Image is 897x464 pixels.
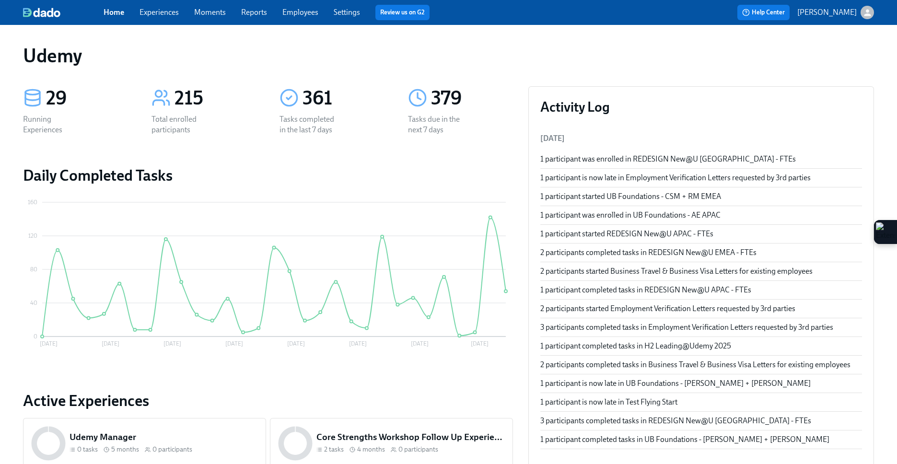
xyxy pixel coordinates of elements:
[46,86,128,110] div: 29
[23,391,513,410] a: Active Experiences
[540,247,862,258] div: 2 participants completed tasks in REDESIGN New@U EMEA - FTEs
[540,98,862,116] h3: Activity Log
[77,445,98,454] span: 0 tasks
[23,8,104,17] a: dado
[540,378,862,389] div: 1 participant is now late in UB Foundations - [PERSON_NAME] + [PERSON_NAME]
[151,114,213,135] div: Total enrolled participants
[431,86,513,110] div: 379
[30,300,37,306] tspan: 40
[287,340,305,347] tspan: [DATE]
[737,5,790,20] button: Help Center
[241,8,267,17] a: Reports
[357,445,385,454] span: 4 months
[23,166,513,185] h2: Daily Completed Tasks
[163,340,181,347] tspan: [DATE]
[540,173,862,183] div: 1 participant is now late in Employment Verification Letters requested by 3rd parties
[28,232,37,239] tspan: 120
[540,434,862,445] div: 1 participant completed tasks in UB Foundations - [PERSON_NAME] + [PERSON_NAME]
[540,303,862,314] div: 2 participants started Employment Verification Letters requested by 3rd parties
[540,154,862,164] div: 1 participant was enrolled in REDESIGN New@U [GEOGRAPHIC_DATA] - FTEs
[23,8,60,17] img: dado
[398,445,438,454] span: 0 participants
[40,340,58,347] tspan: [DATE]
[540,360,862,370] div: 2 participants completed tasks in Business Travel & Business Visa Letters for existing employees
[471,340,489,347] tspan: [DATE]
[28,199,37,206] tspan: 160
[540,322,862,333] div: 3 participants completed tasks in Employment Verification Letters requested by 3rd parties
[540,229,862,239] div: 1 participant started REDESIGN New@U APAC - FTEs
[380,8,425,17] a: Review us on G2
[324,445,344,454] span: 2 tasks
[540,191,862,202] div: 1 participant started UB Foundations - CSM + RM EMEA
[194,8,226,17] a: Moments
[70,431,258,443] h5: Udemy Manager
[23,114,84,135] div: Running Experiences
[876,222,895,242] img: Extension Icon
[540,210,862,220] div: 1 participant was enrolled in UB Foundations - AE APAC
[408,114,469,135] div: Tasks due in the next 7 days
[742,8,785,17] span: Help Center
[797,7,857,18] p: [PERSON_NAME]
[23,44,82,67] h1: Udemy
[797,6,874,19] button: [PERSON_NAME]
[152,445,192,454] span: 0 participants
[102,340,119,347] tspan: [DATE]
[34,333,37,340] tspan: 0
[104,8,124,17] a: Home
[175,86,257,110] div: 215
[334,8,360,17] a: Settings
[349,340,367,347] tspan: [DATE]
[540,416,862,426] div: 3 participants completed tasks in REDESIGN New@U [GEOGRAPHIC_DATA] - FTEs
[411,340,429,347] tspan: [DATE]
[375,5,430,20] button: Review us on G2
[225,340,243,347] tspan: [DATE]
[540,266,862,277] div: 2 participants started Business Travel & Business Visa Letters for existing employees
[282,8,318,17] a: Employees
[540,397,862,407] div: 1 participant is now late in Test Flying Start
[316,431,505,443] h5: Core Strengths Workshop Follow Up Experience
[540,341,862,351] div: 1 participant completed tasks in H2 Leading@Udemy 2025
[280,114,341,135] div: Tasks completed in the last 7 days
[30,266,37,273] tspan: 80
[540,285,862,295] div: 1 participant completed tasks in REDESIGN New@U APAC - FTEs
[111,445,139,454] span: 5 months
[140,8,179,17] a: Experiences
[303,86,385,110] div: 361
[540,134,565,143] span: [DATE]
